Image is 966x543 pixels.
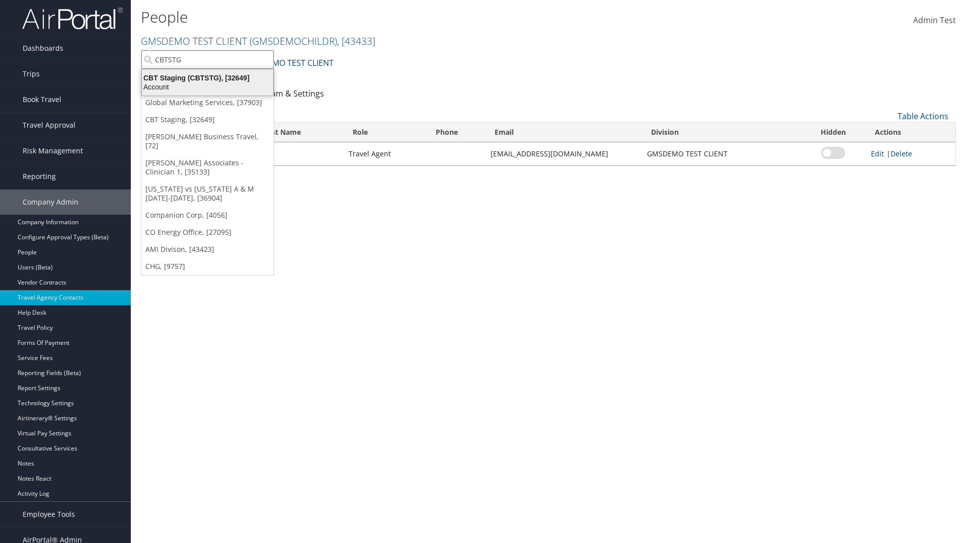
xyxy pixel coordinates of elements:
span: , [ 43433 ] [337,34,375,48]
td: [EMAIL_ADDRESS][DOMAIN_NAME] [486,142,641,165]
span: Employee Tools [23,502,75,527]
a: [PERSON_NAME] Business Travel, [72] [141,128,274,154]
h1: People [141,7,684,28]
th: Phone [427,123,486,142]
td: Travel Agent [344,142,427,165]
span: Risk Management [23,138,83,163]
span: Book Travel [23,87,61,112]
a: [PERSON_NAME] Associates - Clinician 1, [35133] [141,154,274,180]
th: Email [486,123,641,142]
a: CO Energy Office, [27095] [141,224,274,241]
a: GMSDEMO TEST CLIENT [244,53,334,73]
span: Trips [23,61,40,86]
a: Companion Corp, [4056] [141,207,274,224]
span: Company Admin [23,190,78,215]
a: Admin Test [913,5,956,36]
th: Actions [866,123,955,142]
img: airportal-logo.png [22,7,123,30]
th: Role [344,123,427,142]
th: Division [642,123,801,142]
div: CBT Staging (CBTSTG), [32649] [136,73,279,82]
a: Edit [871,149,884,158]
span: ( GMSDEMOCHILDR ) [250,34,337,48]
th: Last Name [255,123,344,142]
td: GMSDEMO TEST CLIENT [642,142,801,165]
a: CBT Staging, [32649] [141,111,274,128]
span: Dashboards [23,36,63,61]
a: CHG, [9757] [141,258,274,275]
a: AMI Divison, [43423] [141,241,274,258]
a: GMSDEMO TEST CLIENT [141,34,375,48]
td: Test [255,142,344,165]
span: Reporting [23,164,56,189]
th: Hidden [801,123,865,142]
span: Travel Approval [23,113,75,138]
a: [US_STATE] vs [US_STATE] A & M [DATE]-[DATE], [36904] [141,180,274,207]
div: Account [136,82,279,92]
a: Table Actions [898,111,948,122]
input: Search Accounts [141,50,274,69]
a: Global Marketing Services, [37903] [141,94,274,111]
span: Admin Test [913,15,956,26]
a: Team & Settings [262,88,324,99]
td: | [866,142,955,165]
a: Delete [891,149,912,158]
